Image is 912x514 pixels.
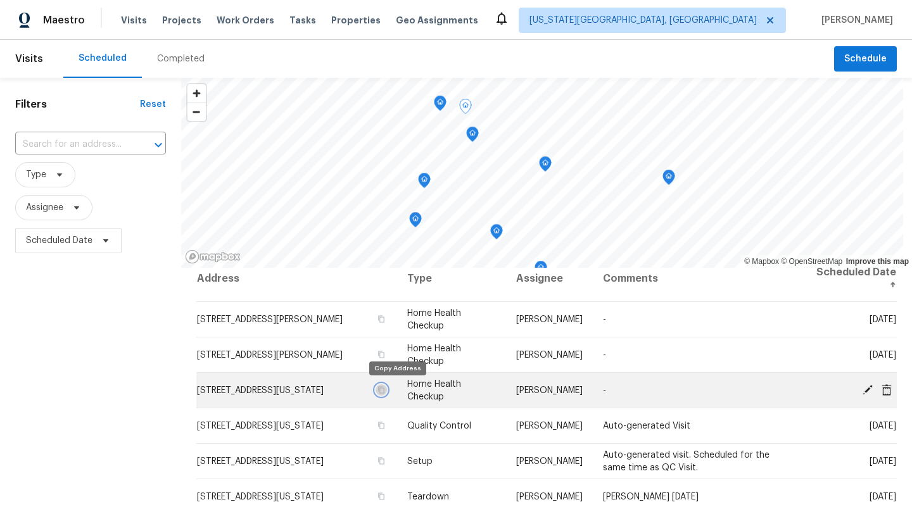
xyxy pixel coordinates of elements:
[870,422,896,430] span: [DATE]
[870,315,896,324] span: [DATE]
[376,420,387,431] button: Copy Address
[149,136,167,154] button: Open
[877,384,896,395] span: Cancel
[26,201,63,214] span: Assignee
[197,492,324,501] span: [STREET_ADDRESS][US_STATE]
[603,351,606,360] span: -
[407,380,461,401] span: Home Health Checkup
[846,257,909,266] a: Improve this map
[15,45,43,73] span: Visits
[418,173,431,192] div: Map marker
[434,96,446,115] div: Map marker
[376,455,387,467] button: Copy Address
[140,98,166,111] div: Reset
[407,457,433,466] span: Setup
[870,351,896,360] span: [DATE]
[376,491,387,502] button: Copy Address
[662,170,675,189] div: Map marker
[603,386,606,395] span: -
[516,422,583,430] span: [PERSON_NAME]
[396,14,478,27] span: Geo Assignments
[603,315,606,324] span: -
[870,457,896,466] span: [DATE]
[781,257,842,266] a: OpenStreetMap
[15,135,130,154] input: Search for an address...
[162,14,201,27] span: Projects
[187,84,206,103] button: Zoom in
[516,315,583,324] span: [PERSON_NAME]
[185,249,241,264] a: Mapbox homepage
[844,51,887,67] span: Schedule
[858,384,877,395] span: Edit
[376,313,387,325] button: Copy Address
[870,492,896,501] span: [DATE]
[535,261,547,280] div: Map marker
[26,234,92,247] span: Scheduled Date
[744,257,779,266] a: Mapbox
[79,52,127,65] div: Scheduled
[43,14,85,27] span: Maestro
[397,256,506,302] th: Type
[516,492,583,501] span: [PERSON_NAME]
[539,156,552,176] div: Map marker
[407,492,449,501] span: Teardown
[331,14,381,27] span: Properties
[121,14,147,27] span: Visits
[516,457,583,466] span: [PERSON_NAME]
[516,386,583,395] span: [PERSON_NAME]
[197,422,324,430] span: [STREET_ADDRESS][US_STATE]
[289,16,316,25] span: Tasks
[459,99,472,118] div: Map marker
[593,256,803,302] th: Comments
[196,256,397,302] th: Address
[197,457,324,466] span: [STREET_ADDRESS][US_STATE]
[834,46,897,72] button: Schedule
[409,212,422,232] div: Map marker
[187,103,206,121] button: Zoom out
[803,256,897,302] th: Scheduled Date ↑
[603,451,769,472] span: Auto-generated visit. Scheduled for the same time as QC Visit.
[15,98,140,111] h1: Filters
[26,168,46,181] span: Type
[490,224,503,244] div: Map marker
[603,422,690,430] span: Auto-generated Visit
[529,14,757,27] span: [US_STATE][GEOGRAPHIC_DATA], [GEOGRAPHIC_DATA]
[376,349,387,360] button: Copy Address
[197,315,343,324] span: [STREET_ADDRESS][PERSON_NAME]
[516,351,583,360] span: [PERSON_NAME]
[181,78,903,268] canvas: Map
[197,386,324,395] span: [STREET_ADDRESS][US_STATE]
[407,422,471,430] span: Quality Control
[506,256,593,302] th: Assignee
[407,309,461,330] span: Home Health Checkup
[466,127,479,146] div: Map marker
[217,14,274,27] span: Work Orders
[603,492,699,501] span: [PERSON_NAME] [DATE]
[157,53,205,65] div: Completed
[197,351,343,360] span: [STREET_ADDRESS][PERSON_NAME]
[407,344,461,366] span: Home Health Checkup
[816,14,893,27] span: [PERSON_NAME]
